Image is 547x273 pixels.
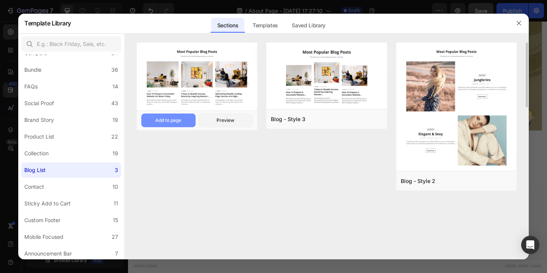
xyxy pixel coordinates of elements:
[6,18,85,25] strong: 🏆 Professional Excellence
[24,216,60,225] div: Custom Footer
[6,17,221,36] p: - Salon-quality results for both scalp & hair and facial care
[115,166,118,175] div: 3
[24,149,49,158] div: Collection
[396,43,517,172] img: bl2.png
[271,115,305,124] div: Blog - Style 3
[24,199,71,208] div: Sticky Add to Cart
[256,202,312,209] span: then drag & drop elements
[155,117,181,124] div: Add to page
[217,117,234,124] div: Preview
[146,193,192,201] div: Choose templates
[111,99,118,108] div: 43
[24,132,54,141] div: Product List
[142,202,194,209] span: inspired by CRO experts
[114,199,118,208] div: 11
[24,82,38,91] div: FAQs
[247,18,284,33] div: Templates
[112,232,118,241] div: 27
[24,182,44,191] div: Contact
[24,13,71,33] h2: Template Library
[141,114,196,127] button: Add to page
[137,43,257,112] img: bl1.png
[266,43,387,110] img: bl3.png
[24,166,46,175] div: Blog List
[112,82,118,91] div: 14
[211,18,244,33] div: Sections
[24,249,72,258] div: Announcement Bar
[6,57,80,67] strong: Brand Philosophy
[112,182,118,191] div: 10
[199,114,253,127] button: Preview
[112,149,118,158] div: 19
[111,65,118,74] div: 36
[205,202,245,209] span: from URL or image
[21,36,121,52] input: E.g.: Black Friday, Sale, etc.
[6,85,221,122] p: True beauty emerges when advanced science enhances nature's wisdom. Every RUTAM product represent...
[111,132,118,141] div: 22
[24,65,41,74] div: Bundle
[210,176,246,184] span: Add section
[24,232,63,241] div: Mobile Focused
[6,77,130,84] strong: "We Don't Fight Biology, We Work With It"
[115,249,118,258] div: 7
[521,236,539,254] div: Open Intercom Messenger
[113,216,118,225] div: 15
[401,177,435,186] div: Blog - Style 2
[112,115,118,125] div: 19
[286,18,332,33] div: Saved Library
[261,193,308,201] div: Add blank section
[24,115,54,125] div: Brand Story
[24,99,54,108] div: Social Proof
[206,193,246,201] div: Generate layout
